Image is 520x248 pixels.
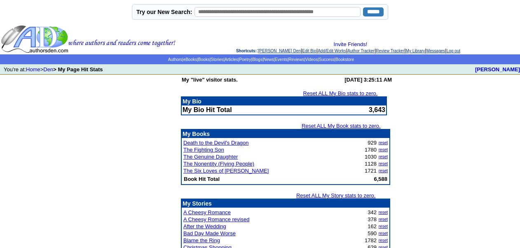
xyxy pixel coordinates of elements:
a: Books [198,57,210,62]
a: Log out [447,49,460,53]
b: > My Page Hit Stats [53,66,103,73]
a: reset [379,238,388,243]
a: Success [319,57,335,62]
a: [PERSON_NAME] [475,66,520,73]
a: Invite Friends! [334,41,368,47]
a: Bad Day Made Worse [183,230,236,236]
p: My Books [183,131,389,137]
a: Home [26,66,40,73]
a: Blame the Ring [183,237,220,243]
a: Blogs [252,57,262,62]
a: [PERSON_NAME] Den [258,49,301,53]
font: 1030 [365,154,377,160]
font: 929 [368,140,377,146]
a: A Cheesy Romance revised [183,216,249,222]
a: Stories [211,57,223,62]
a: reset [379,147,388,152]
a: reset [379,168,388,173]
a: My Library [406,49,425,53]
a: Reset ALL My Bio stats to zero. [303,90,378,96]
span: Shortcuts: [236,49,257,53]
img: header_logo2.gif [1,25,176,54]
b: My "live" visitor stats. [182,77,238,83]
p: My Stories [183,200,389,207]
a: Events [275,57,288,62]
font: 1780 [365,147,377,153]
b: Book Hit Total [184,176,220,182]
font: You're at: > [4,66,103,73]
font: 1782 [365,237,377,243]
a: reset [379,231,388,236]
p: My Bio [183,98,385,105]
a: Authors [168,57,182,62]
a: reset [379,154,388,159]
b: 6,588 [374,176,387,182]
a: Death to the Devil's Dragon [183,140,249,146]
a: Add/Edit Works [318,49,346,53]
a: The Nonentity (Flying People) [183,161,254,167]
a: reset [379,224,388,229]
a: Bookstore [335,57,354,62]
a: Review Tracker [376,49,404,53]
a: reset [379,217,388,222]
div: : | | | | | | | [177,41,519,54]
a: Articles [225,57,238,62]
font: 162 [368,223,377,229]
a: After the Wedding [183,223,226,229]
b: [DATE] 3:25:11 AM [344,77,392,83]
a: Videos [305,57,318,62]
font: 3,643 [369,106,385,113]
a: Author Tracker [347,49,375,53]
a: Reset ALL My Book stats to zero. [302,123,381,129]
font: 342 [368,209,377,215]
font: 1128 [365,161,377,167]
a: A Cheesy Romance [183,209,231,215]
a: Reset ALL My Story stats to zero. [296,192,375,199]
a: Edit Bio [302,49,316,53]
label: Try our New Search: [136,9,192,15]
a: Messages [426,49,445,53]
a: The Genuine Daughter [183,154,238,160]
a: The Six Loves of [PERSON_NAME] [183,168,269,174]
a: reset [379,140,388,145]
a: News [264,57,274,62]
a: The Fighting Son [183,147,224,153]
a: Poetry [239,57,251,62]
font: 1721 [365,168,377,174]
b: My Bio Hit Total [183,106,232,113]
a: Den [43,66,53,73]
a: reset [379,210,388,215]
a: eBooks [183,57,197,62]
a: reset [379,161,388,166]
a: Reviews [288,57,304,62]
font: 590 [368,230,377,236]
font: 378 [368,216,377,222]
